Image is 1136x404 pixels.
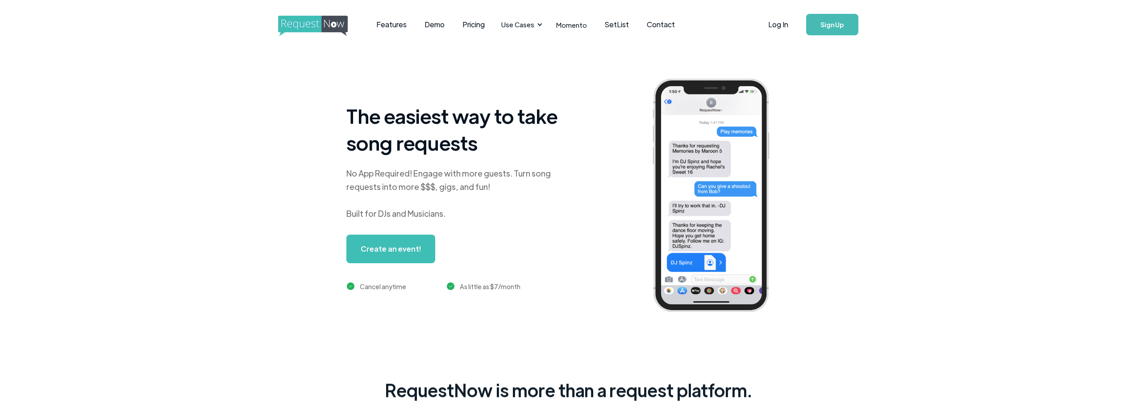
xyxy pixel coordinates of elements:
img: requestnow logo [278,16,364,36]
div: Cancel anytime [360,281,406,292]
a: Sign Up [806,14,858,35]
a: Contact [638,11,684,38]
img: green checkmark [347,282,354,290]
a: Pricing [454,11,494,38]
img: iphone screenshot [642,72,793,321]
a: Demo [416,11,454,38]
h1: The easiest way to take song requests [346,102,570,156]
a: Features [367,11,416,38]
div: As little as $7/month [460,281,520,292]
a: SetList [596,11,638,38]
a: Create an event! [346,235,435,263]
img: green checkmark [447,282,454,290]
a: Momento [547,12,596,38]
a: Log In [759,9,797,40]
div: No App Required! Engage with more guests. Turn song requests into more $$$, gigs, and fun! Built ... [346,167,570,220]
div: Use Cases [496,11,545,38]
a: home [278,16,345,34]
div: Use Cases [501,20,534,29]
